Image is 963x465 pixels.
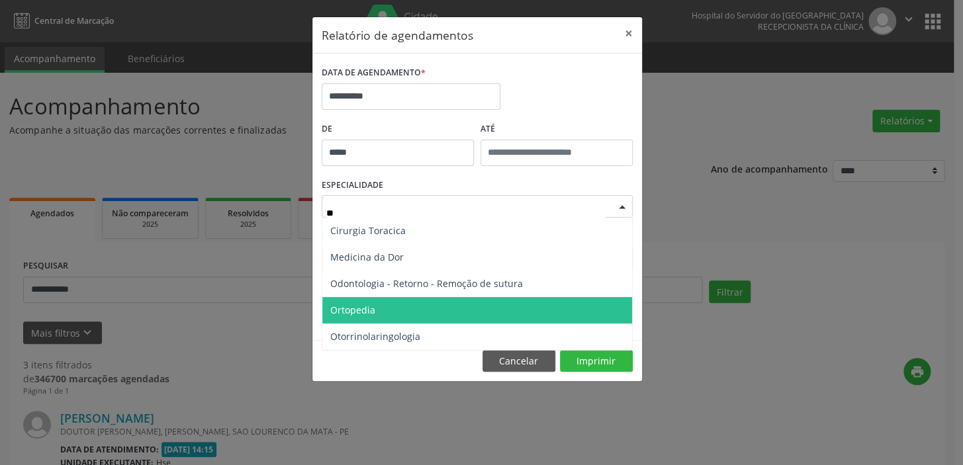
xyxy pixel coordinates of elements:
[482,350,555,372] button: Cancelar
[322,119,474,140] label: De
[330,277,523,290] span: Odontologia - Retorno - Remoção de sutura
[560,350,633,372] button: Imprimir
[330,304,375,316] span: Ortopedia
[616,17,642,50] button: Close
[322,63,426,83] label: DATA DE AGENDAMENTO
[330,251,404,263] span: Medicina da Dor
[481,119,633,140] label: ATÉ
[322,26,473,44] h5: Relatório de agendamentos
[330,224,406,237] span: Cirurgia Toracica
[322,175,383,196] label: ESPECIALIDADE
[330,330,420,343] span: Otorrinolaringologia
